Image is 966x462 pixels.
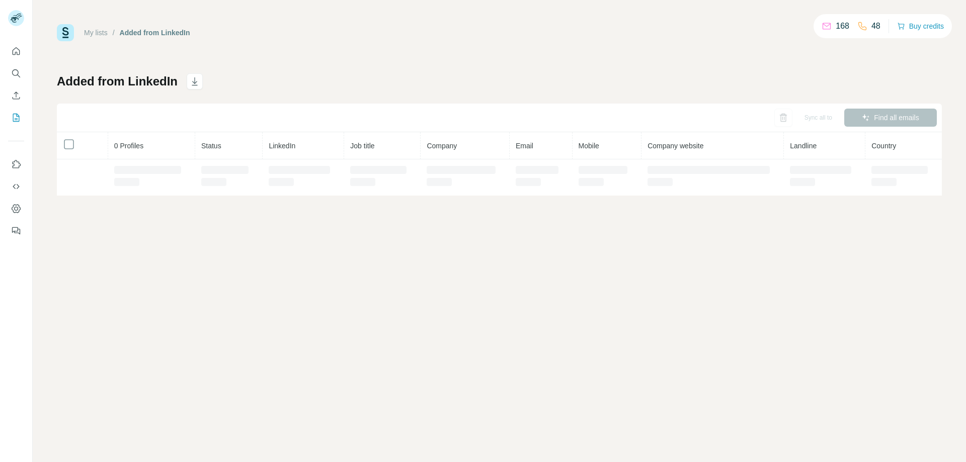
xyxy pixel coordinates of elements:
[897,19,944,33] button: Buy credits
[120,28,190,38] div: Added from LinkedIn
[8,109,24,127] button: My lists
[871,20,880,32] p: 48
[8,222,24,240] button: Feedback
[8,177,24,196] button: Use Surfe API
[836,20,849,32] p: 168
[8,42,24,60] button: Quick start
[8,64,24,82] button: Search
[648,142,703,150] span: Company website
[113,28,115,38] li: /
[8,200,24,218] button: Dashboard
[201,142,221,150] span: Status
[871,142,896,150] span: Country
[516,142,533,150] span: Email
[350,142,374,150] span: Job title
[8,155,24,173] button: Use Surfe on LinkedIn
[84,29,108,37] a: My lists
[579,142,599,150] span: Mobile
[114,142,143,150] span: 0 Profiles
[269,142,295,150] span: LinkedIn
[57,73,178,89] h1: Added from LinkedIn
[427,142,457,150] span: Company
[8,86,24,105] button: Enrich CSV
[57,24,74,41] img: Surfe Logo
[790,142,817,150] span: Landline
